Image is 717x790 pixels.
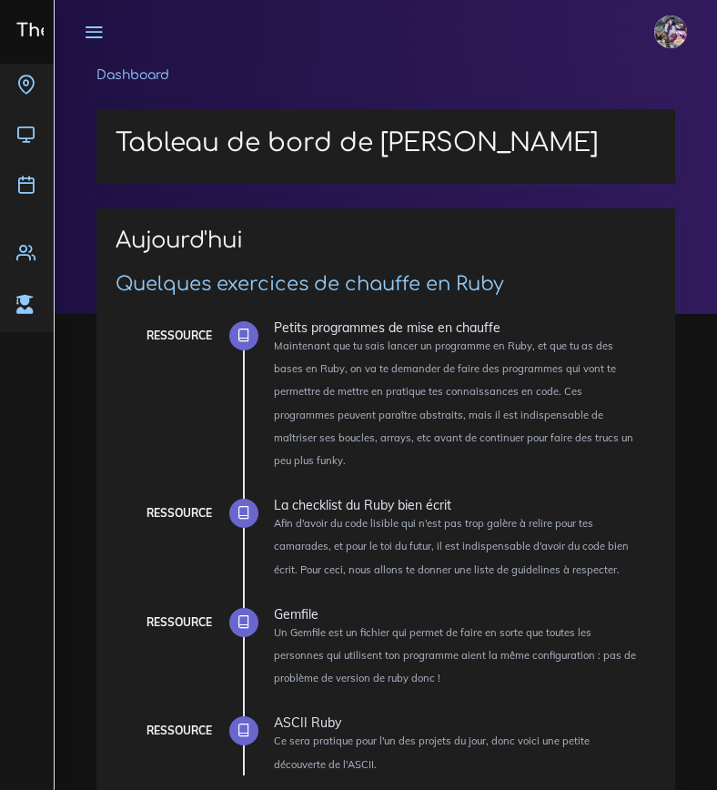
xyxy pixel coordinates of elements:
[11,21,204,41] h3: The Hacking Project
[146,613,212,633] div: Ressource
[116,128,656,159] h1: Tableau de bord de [PERSON_NAME]
[146,503,212,523] div: Ressource
[116,273,504,295] a: Quelques exercices de chauffe en Ruby
[274,716,642,729] div: ASCII Ruby
[274,321,642,334] div: Petits programmes de mise en chauffe
[274,499,642,511] div: La checklist du Ruby bien écrit
[274,626,636,684] small: Un Gemfile est un fichier qui permet de faire en sorte que toutes les personnes qui utilisent ton...
[274,608,642,621] div: Gemfile
[654,15,687,48] img: eg54bupqcshyolnhdacp.jpg
[274,734,590,770] small: Ce sera pratique pour l'un des projets du jour, donc voici une petite découverte de l'ASCII.
[96,68,169,82] a: Dashboard
[274,517,629,575] small: Afin d'avoir du code lisible qui n'est pas trop galère à relire pour tes camarades, et pour le to...
[116,228,656,267] h2: Aujourd'hui
[146,326,212,346] div: Ressource
[274,339,633,467] small: Maintenant que tu sais lancer un programme en Ruby, et que tu as des bases en Ruby, on va te dema...
[146,721,212,741] div: Ressource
